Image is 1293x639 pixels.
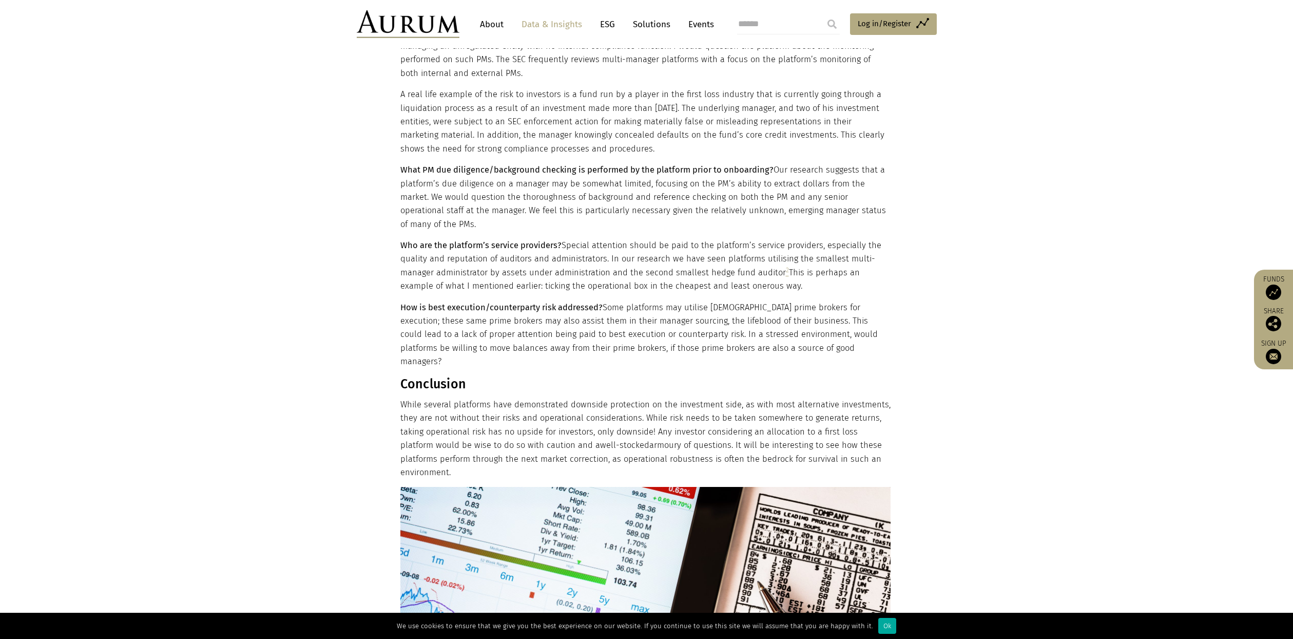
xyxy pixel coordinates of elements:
a: Solutions [628,15,676,34]
p: Our research suggests that a platform’s due diligence on a manager may be somewhat limited, focus... [400,163,891,231]
input: Submit [822,14,842,34]
p: Some platforms may utilise [DEMOGRAPHIC_DATA] prime brokers for execution; these same prime broke... [400,301,891,369]
span: Log in/Register [858,17,911,30]
img: Aurum [357,10,459,38]
strong: What PM due diligence/background checking is performed by the platform prior to onboarding? [400,165,774,175]
a: Funds [1259,275,1288,300]
a: 2 [786,268,789,277]
a: Log in/Register [850,13,937,35]
a: ESG [595,15,620,34]
a: About [475,15,509,34]
strong: How is best execution/counterparty risk addressed? [400,303,603,312]
a: Events [683,15,714,34]
img: Sign up to our newsletter [1266,349,1281,364]
div: Ok [878,618,896,634]
div: Share [1259,308,1288,331]
img: Share this post [1266,316,1281,331]
img: Access Funds [1266,285,1281,300]
strong: Who are the platform’s service providers? [400,240,562,250]
sup: 2 [786,266,789,274]
a: Sign up [1259,339,1288,364]
h3: Conclusion [400,377,891,392]
p: While several platforms have demonstrated downside protection on the investment side, as with mos... [400,398,891,479]
p: Special attention should be paid to the platform’s service providers, especially the quality and ... [400,239,891,293]
span: well-stocked [600,440,649,450]
a: Data & Insights [516,15,587,34]
p: A real life example of the risk to investors is a fund run by a player in the first loss industry... [400,88,891,156]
